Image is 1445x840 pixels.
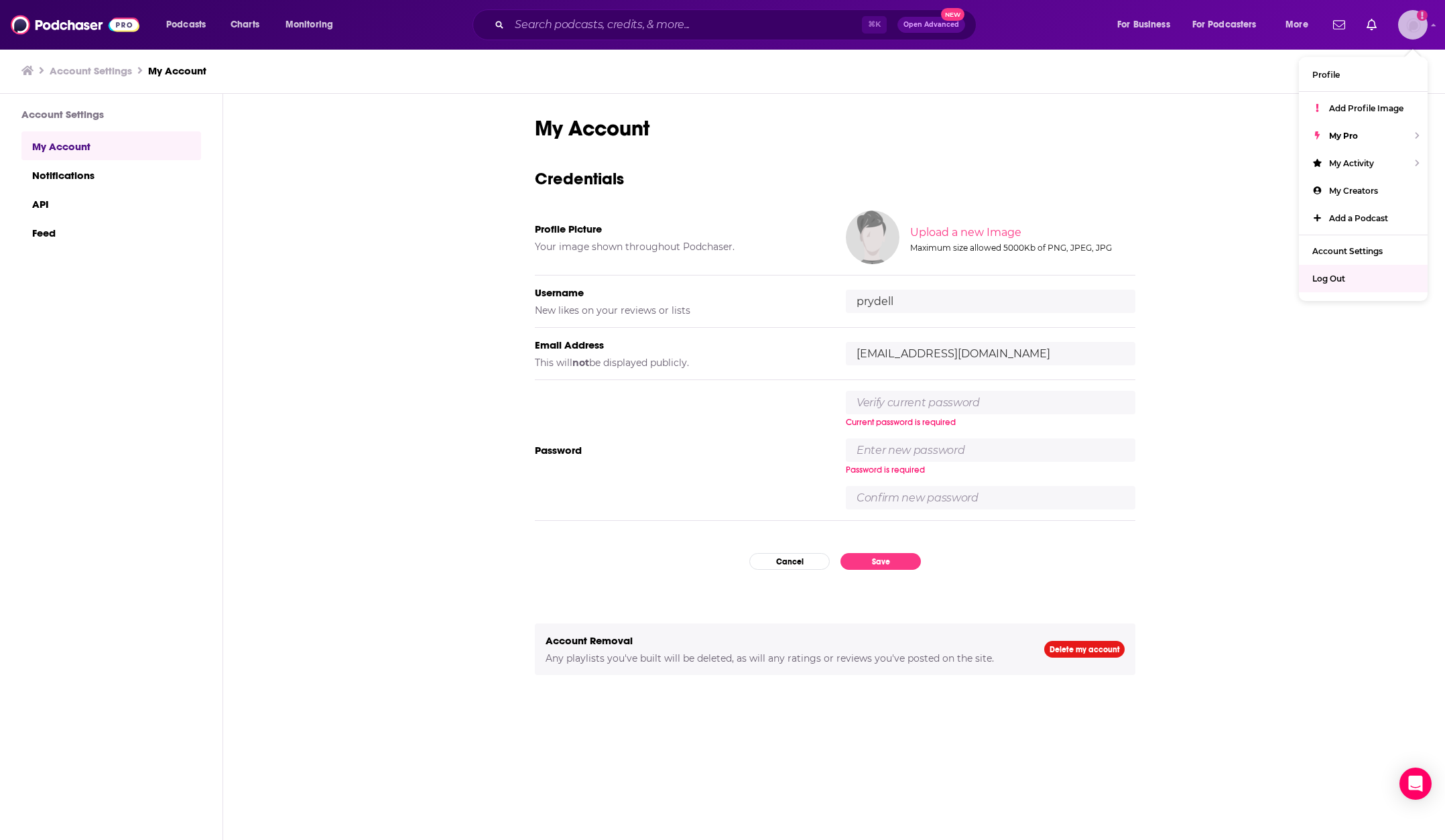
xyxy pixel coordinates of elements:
a: My Creators [1299,177,1428,204]
a: API [21,189,201,218]
span: For Podcasters [1192,15,1257,34]
span: My Pro [1329,131,1358,141]
span: Account Settings [1312,246,1383,256]
span: ⌘ K [862,16,887,34]
button: open menu [1184,14,1276,36]
span: Podcasts [166,15,206,34]
a: Add a Podcast [1299,204,1428,232]
button: Save [840,553,921,570]
span: Add a Podcast [1329,213,1388,223]
span: Open Advanced [903,21,959,28]
a: Show notifications dropdown [1361,13,1382,36]
b: not [572,357,589,369]
input: Verify current password [846,391,1135,414]
a: Add Profile Image [1299,95,1428,122]
input: Confirm new password [846,486,1135,509]
a: My Account [21,131,201,160]
button: open menu [1276,14,1325,36]
a: Show notifications dropdown [1328,13,1350,36]
img: Podchaser - Follow, Share and Rate Podcasts [11,12,139,38]
input: username [846,290,1135,313]
button: open menu [157,14,223,36]
span: Monitoring [286,15,333,34]
h5: Your image shown throughout Podchaser. [535,241,824,253]
a: My Account [148,64,206,77]
span: My Creators [1329,186,1378,196]
svg: Add a profile image [1417,10,1428,21]
div: Open Intercom Messenger [1399,768,1432,800]
span: Add Profile Image [1329,103,1403,113]
div: Maximum size allowed 5000Kb of PNG, JPEG, JPG [910,243,1133,253]
ul: Show profile menu [1299,57,1428,301]
div: Search podcasts, credits, & more... [485,9,989,40]
a: Delete my account [1044,641,1125,658]
input: Enter new password [846,438,1135,462]
img: Your profile image [846,211,899,264]
a: Account Settings [1299,237,1428,265]
input: email [846,342,1135,365]
a: Profile [1299,61,1428,88]
span: Profile [1312,70,1340,80]
h5: Email Address [535,339,824,351]
span: More [1285,15,1308,34]
a: Feed [21,218,201,247]
button: Cancel [749,553,830,570]
h5: Account Removal [546,634,1023,647]
button: Open AdvancedNew [897,17,965,33]
h3: Account Settings [21,108,201,121]
div: Password is required [846,465,1135,475]
a: Notifications [21,160,201,189]
button: open menu [1108,14,1187,36]
h1: My Account [535,115,1135,141]
div: Current password is required [846,417,1135,428]
h5: Any playlists you've built will be deleted, as will any ratings or reviews you've posted on the s... [546,652,1023,664]
button: open menu [276,14,351,36]
h5: Password [535,444,824,457]
h5: Profile Picture [535,223,824,235]
h5: This will be displayed publicly. [535,357,824,369]
img: User Profile [1398,10,1428,40]
a: Charts [222,14,267,36]
span: Charts [231,15,259,34]
a: Account Settings [50,64,132,77]
h5: New likes on your reviews or lists [535,304,824,316]
span: New [941,8,965,21]
h3: Credentials [535,168,1135,189]
span: For Business [1117,15,1170,34]
button: Show profile menu [1398,10,1428,40]
span: Log Out [1312,274,1345,284]
span: My Activity [1329,158,1374,168]
input: Search podcasts, credits, & more... [509,14,862,36]
span: Logged in as prydell [1398,10,1428,40]
h5: Username [535,286,824,299]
